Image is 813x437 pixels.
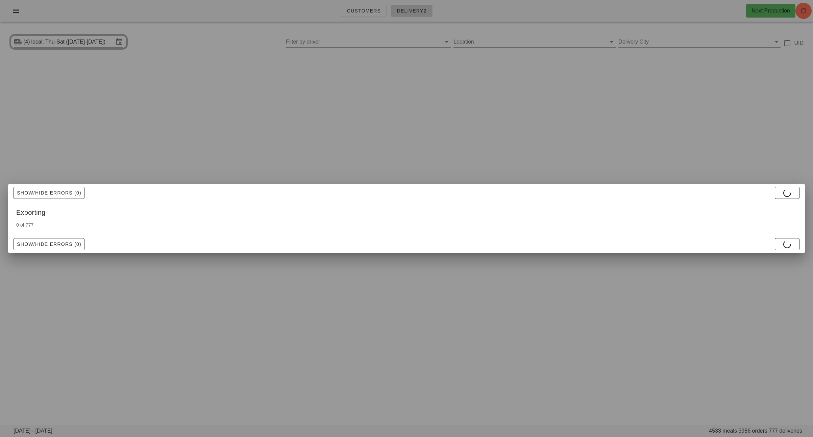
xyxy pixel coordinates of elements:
button: Show/Hide Errors (0) [14,187,84,199]
span: 0 of 777 [16,222,33,228]
span: Show/Hide Errors (0) [17,190,81,196]
button: Show/Hide Errors (0) [14,238,84,250]
div: Exporting [8,202,805,221]
span: Show/Hide Errors (0) [17,241,81,247]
